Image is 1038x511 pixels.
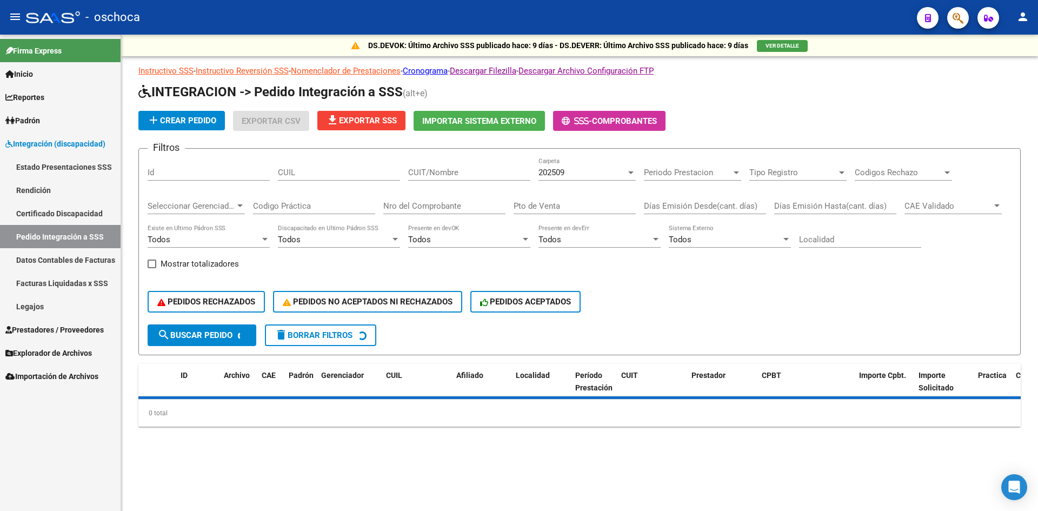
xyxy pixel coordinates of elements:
[138,400,1021,427] div: 0 total
[408,235,431,244] span: Todos
[157,330,232,340] span: Buscar Pedido
[326,116,397,125] span: Exportar SSS
[978,371,1007,380] span: Practica
[470,291,581,313] button: PEDIDOS ACEPTADOS
[456,371,483,380] span: Afiliado
[5,324,104,336] span: Prestadores / Proveedores
[382,364,452,412] datatable-header-cell: CUIL
[196,66,289,76] a: Instructivo Reversión SSS
[562,116,592,126] span: -
[5,91,44,103] span: Reportes
[904,201,992,211] span: CAE Validado
[480,297,571,307] span: PEDIDOS ACEPTADOS
[242,116,301,126] span: Exportar CSV
[262,371,276,380] span: CAE
[518,66,654,76] a: Descargar Archivo Configuración FTP
[691,371,726,380] span: Prestador
[148,291,265,313] button: PEDIDOS RECHAZADOS
[161,257,239,270] span: Mostrar totalizadores
[5,68,33,80] span: Inicio
[5,115,40,127] span: Padrón
[9,10,22,23] mat-icon: menu
[571,364,617,412] datatable-header-cell: Período Prestación
[5,45,62,57] span: Firma Express
[516,371,550,380] span: Localidad
[321,371,364,380] span: Gerenciador
[386,371,402,380] span: CUIL
[621,371,638,380] span: CUIT
[181,371,188,380] span: ID
[452,364,511,412] datatable-header-cell: Afiliado
[766,43,799,49] span: VER DETALLE
[644,168,731,177] span: Periodo Prestacion
[1016,10,1029,23] mat-icon: person
[138,65,1021,77] p: - - - - -
[148,201,235,211] span: Seleccionar Gerenciador
[403,66,448,76] a: Cronograma
[278,235,301,244] span: Todos
[368,39,748,51] p: DS.DEVOK: Último Archivo SSS publicado hace: 9 días - DS.DEVERR: Último Archivo SSS publicado hac...
[749,168,837,177] span: Tipo Registro
[219,364,257,412] datatable-header-cell: Archivo
[538,235,561,244] span: Todos
[147,114,160,127] mat-icon: add
[138,111,225,130] button: Crear Pedido
[855,364,914,412] datatable-header-cell: Importe Cpbt.
[855,168,942,177] span: Codigos Rechazo
[157,297,255,307] span: PEDIDOS RECHAZADOS
[859,371,906,380] span: Importe Cpbt.
[138,84,403,99] span: INTEGRACION -> Pedido Integración a SSS
[317,111,405,130] button: Exportar SSS
[85,5,140,29] span: - oschoca
[148,235,170,244] span: Todos
[138,66,194,76] a: Instructivo SSS
[5,347,92,359] span: Explorador de Archivos
[289,371,314,380] span: Padrón
[148,140,185,155] h3: Filtros
[273,291,462,313] button: PEDIDOS NO ACEPTADOS NI RECHAZADOS
[275,330,352,340] span: Borrar Filtros
[538,168,564,177] span: 202509
[147,116,216,125] span: Crear Pedido
[257,364,284,412] datatable-header-cell: CAE
[224,371,250,380] span: Archivo
[669,235,691,244] span: Todos
[914,364,974,412] datatable-header-cell: Importe Solicitado
[275,328,288,341] mat-icon: delete
[450,66,516,76] a: Descargar Filezilla
[148,324,256,346] button: Buscar Pedido
[414,111,545,131] button: Importar Sistema Externo
[157,328,170,341] mat-icon: search
[291,66,401,76] a: Nomenclador de Prestaciones
[553,111,666,131] button: -Comprobantes
[233,111,309,131] button: Exportar CSV
[617,364,687,412] datatable-header-cell: CUIT
[326,114,339,127] mat-icon: file_download
[283,297,453,307] span: PEDIDOS NO ACEPTADOS NI RECHAZADOS
[317,364,382,412] datatable-header-cell: Gerenciador
[265,324,376,346] button: Borrar Filtros
[757,364,855,412] datatable-header-cell: CPBT
[757,40,808,52] button: VER DETALLE
[592,116,657,126] span: Comprobantes
[762,371,781,380] span: CPBT
[687,364,757,412] datatable-header-cell: Prestador
[511,364,571,412] datatable-header-cell: Localidad
[575,371,613,392] span: Período Prestación
[403,88,428,98] span: (alt+e)
[5,138,105,150] span: Integración (discapacidad)
[1001,474,1027,500] div: Open Intercom Messenger
[422,116,536,126] span: Importar Sistema Externo
[284,364,317,412] datatable-header-cell: Padrón
[176,364,219,412] datatable-header-cell: ID
[919,371,954,392] span: Importe Solicitado
[5,370,98,382] span: Importación de Archivos
[974,364,1012,412] datatable-header-cell: Practica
